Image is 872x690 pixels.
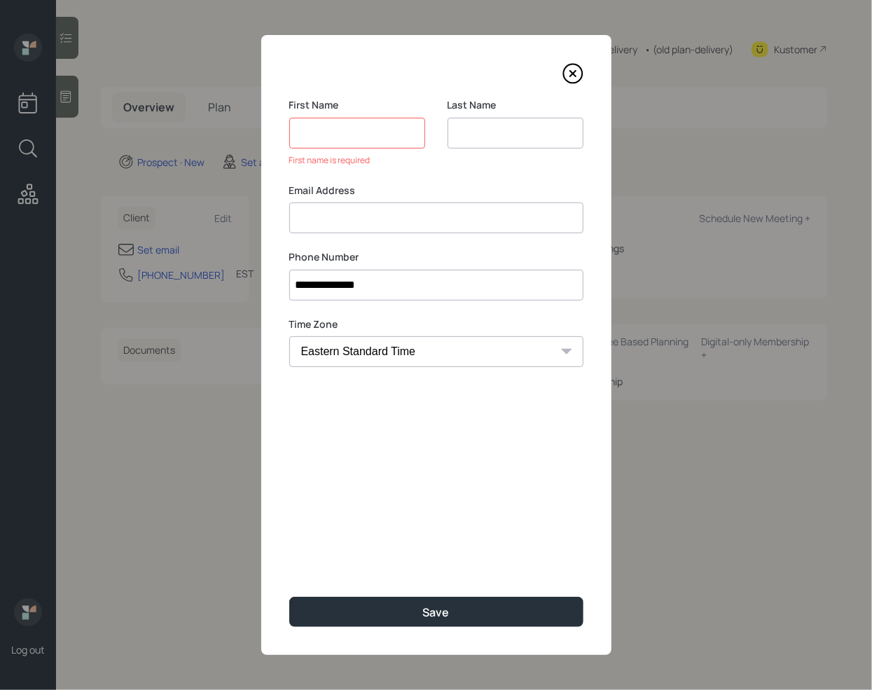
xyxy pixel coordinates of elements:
button: Save [289,597,583,627]
label: Last Name [448,98,583,112]
label: Time Zone [289,317,583,331]
label: First Name [289,98,425,112]
label: Email Address [289,184,583,198]
div: Save [423,605,450,620]
div: First name is required [289,154,425,167]
label: Phone Number [289,250,583,264]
